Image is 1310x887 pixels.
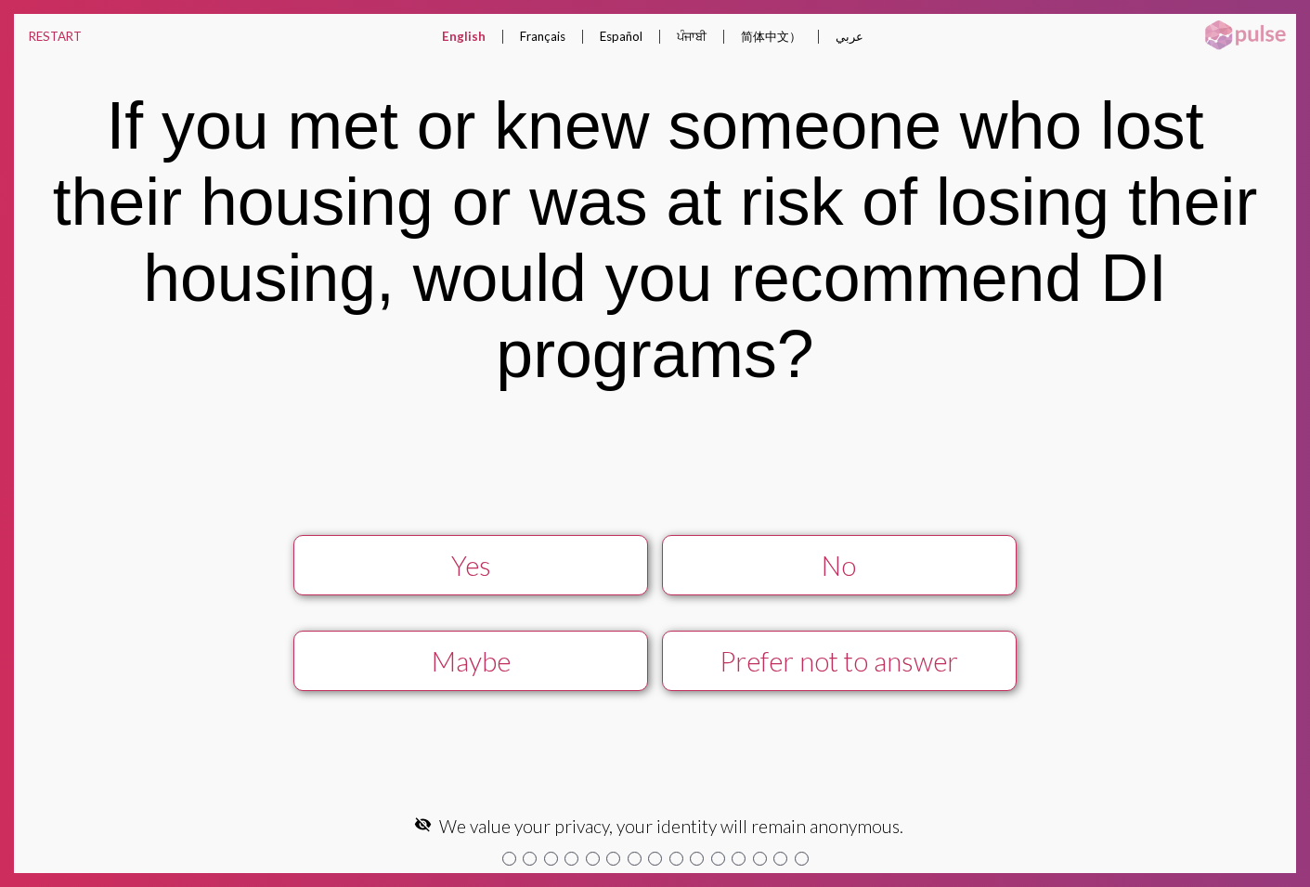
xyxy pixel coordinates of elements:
[726,14,816,60] button: 简体中文）
[662,14,721,59] button: ਪੰਜਾਬੀ
[1199,19,1291,52] img: pulsehorizontalsmall.png
[681,646,998,677] div: Prefer not to answer
[414,815,432,833] mat-icon: visibility_off
[821,14,878,59] button: عربي
[662,535,1017,595] button: No
[312,550,629,581] div: Yes
[585,14,657,59] button: Español
[41,87,1270,392] div: If you met or knew someone who lost their housing or was at risk of losing their housing, would y...
[312,646,629,677] div: Maybe
[681,550,998,581] div: No
[505,14,580,59] button: Français
[14,14,97,59] button: RESTART
[662,631,1017,691] button: Prefer not to answer
[293,535,648,595] button: Yes
[293,631,648,691] button: Maybe
[439,815,903,837] span: We value your privacy, your identity will remain anonymous.
[427,14,500,59] button: English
